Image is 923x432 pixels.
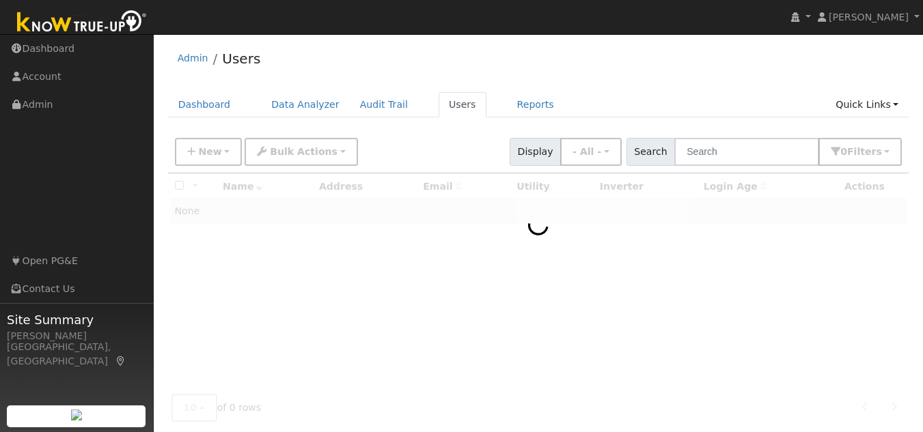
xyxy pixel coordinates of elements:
a: Dashboard [168,92,241,117]
a: Users [222,51,260,67]
span: New [198,146,221,157]
a: Map [115,356,127,366]
span: s [876,146,881,157]
a: Data Analyzer [261,92,350,117]
a: Audit Trail [350,92,418,117]
span: [PERSON_NAME] [829,12,909,23]
img: Know True-Up [10,8,154,38]
img: retrieve [71,409,82,420]
button: New [175,138,243,166]
button: 0Filters [818,138,902,166]
button: Bulk Actions [245,138,357,166]
a: Reports [507,92,564,117]
div: [PERSON_NAME] [7,329,146,343]
a: Admin [178,53,208,63]
span: Bulk Actions [270,146,337,157]
a: Quick Links [825,92,909,117]
input: Search [674,138,819,166]
span: Display [510,138,561,166]
span: Search [626,138,675,166]
a: Users [439,92,486,117]
button: - All - [560,138,622,166]
div: [GEOGRAPHIC_DATA], [GEOGRAPHIC_DATA] [7,340,146,369]
span: Filter [847,146,882,157]
span: Site Summary [7,311,146,329]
